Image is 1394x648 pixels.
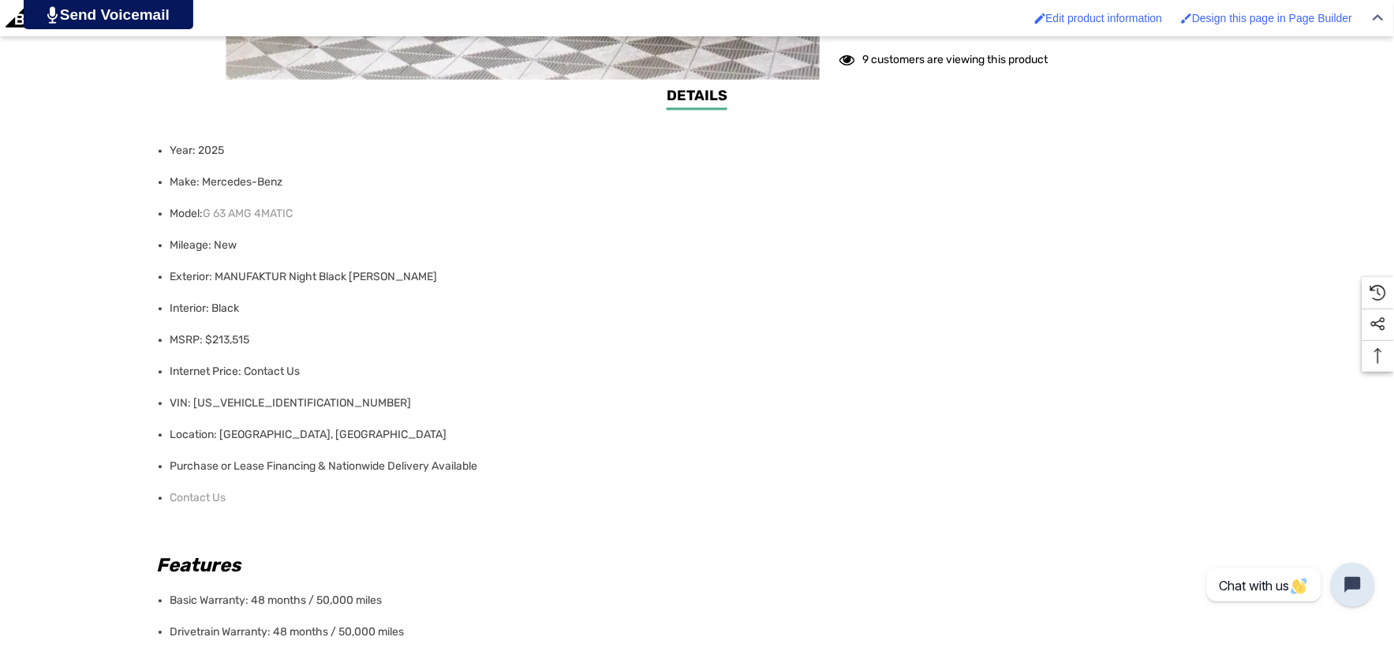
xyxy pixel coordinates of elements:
img: Enabled brush for product edit [1035,13,1046,24]
a: Enabled brush for page builder edit. Design this page in Page Builder [1173,4,1360,32]
span: Design this page in Page Builder [1192,12,1352,24]
li: Basic Warranty: 48 months / 50,000 miles [170,585,1228,616]
li: Interior: Black [170,293,1228,324]
li: Make: Mercedes-Benz [170,167,1228,198]
div: 9 customers are viewing this product [839,45,1048,69]
li: Model: [170,198,1228,230]
li: VIN: [US_VEHICLE_IDENTIFICATION_NUMBER] [170,388,1228,419]
a: Enabled brush for product edit Edit product information [1027,4,1171,32]
li: Drivetrain Warranty: 48 months / 50,000 miles [170,616,1228,648]
img: PjwhLS0gR2VuZXJhdG9yOiBHcmF2aXQuaW8gLS0+PHN2ZyB4bWxucz0iaHR0cDovL3d3dy53My5vcmcvMjAwMC9zdmciIHhtb... [47,6,58,24]
svg: Top [1362,348,1394,364]
li: Internet Price: Contact Us [170,356,1228,388]
svg: Recently Viewed [1370,285,1386,301]
li: Year: 2025 [170,135,1228,167]
li: Purchase or Lease Financing & Nationwide Delivery Available [170,451,1228,482]
img: Close Admin Bar [1373,14,1384,21]
a: G 63 AMG 4MATIC [204,198,293,230]
a: Contact Us [170,482,226,514]
li: Mileage: New [170,230,1228,261]
svg: Social Media [1370,317,1386,332]
span: Edit product information [1046,12,1163,24]
li: Location: [GEOGRAPHIC_DATA], [GEOGRAPHIC_DATA] [170,419,1228,451]
img: Enabled brush for page builder edit. [1181,13,1192,24]
a: Details [667,85,727,110]
li: Exterior: MANUFAKTUR Night Black [PERSON_NAME] [170,261,1228,293]
li: MSRP: $213,515 [170,324,1228,356]
h2: Features [157,551,1228,579]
